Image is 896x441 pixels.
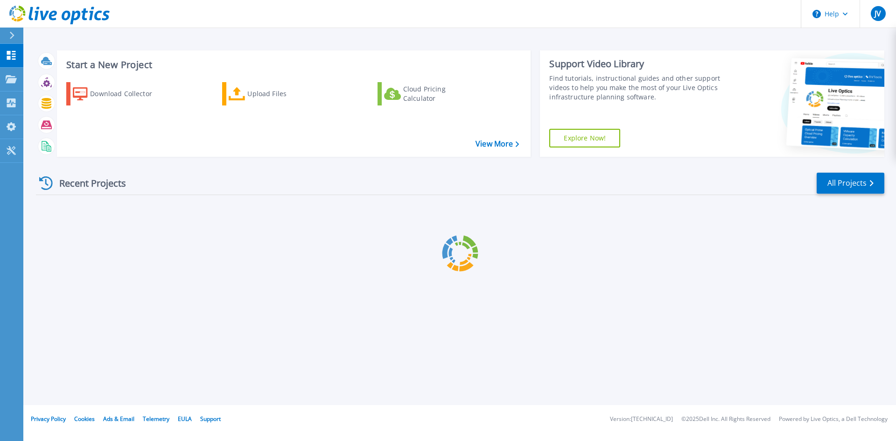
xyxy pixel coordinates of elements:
div: Support Video Library [549,58,725,70]
a: Telemetry [143,415,169,423]
li: Powered by Live Optics, a Dell Technology [779,416,888,422]
a: Ads & Email [103,415,134,423]
div: Download Collector [90,84,165,103]
h3: Start a New Project [66,60,519,70]
a: Support [200,415,221,423]
a: EULA [178,415,192,423]
li: Version: [TECHNICAL_ID] [610,416,673,422]
span: JV [875,10,881,17]
div: Cloud Pricing Calculator [403,84,478,103]
a: Upload Files [222,82,326,105]
div: Find tutorials, instructional guides and other support videos to help you make the most of your L... [549,74,725,102]
div: Recent Projects [36,172,139,195]
a: Privacy Policy [31,415,66,423]
a: View More [476,140,519,148]
div: Upload Files [247,84,322,103]
a: Cloud Pricing Calculator [378,82,482,105]
a: Download Collector [66,82,170,105]
a: All Projects [817,173,884,194]
li: © 2025 Dell Inc. All Rights Reserved [681,416,770,422]
a: Cookies [74,415,95,423]
a: Explore Now! [549,129,620,147]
